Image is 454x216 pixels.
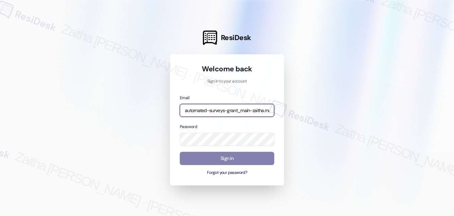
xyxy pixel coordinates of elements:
[180,152,274,165] button: Sign In
[180,78,274,85] p: Sign in to your account
[180,124,197,129] label: Password
[180,95,189,101] label: Email
[203,31,217,45] img: ResiDesk Logo
[180,64,274,74] h1: Welcome back
[221,33,251,42] span: ResiDesk
[180,104,274,117] input: name@example.com
[180,170,274,176] button: Forgot your password?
